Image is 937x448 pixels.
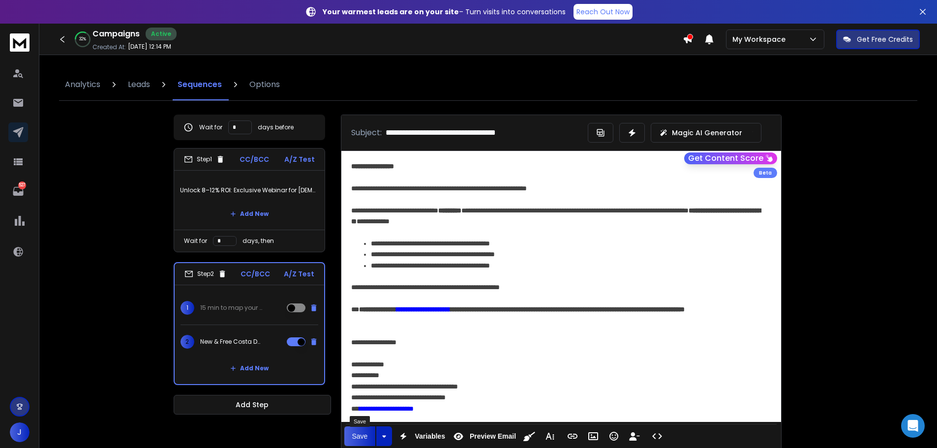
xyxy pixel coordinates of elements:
span: 2 [181,335,194,349]
p: My Workspace [732,34,789,44]
p: – Turn visits into conversations [323,7,566,17]
button: Code View [648,426,666,446]
span: Variables [413,432,447,441]
p: Reach Out Now [576,7,630,17]
strong: Your warmest leads are on your site [323,7,459,17]
p: Created At: [92,43,126,51]
a: 527 [8,181,28,201]
button: Get Content Score [684,152,777,164]
p: days before [258,123,294,131]
button: Insert Image (Ctrl+P) [584,426,603,446]
p: Leads [128,79,150,90]
p: Subject: [351,127,382,139]
div: Save [350,416,370,427]
div: Beta [754,168,777,178]
button: Save [344,426,376,446]
p: 15 min to map your Costa del Sol ROI? [200,304,263,312]
p: CC/BCC [240,154,269,164]
a: Options [243,69,286,100]
p: days, then [242,237,274,245]
button: Clean HTML [520,426,539,446]
p: Get Free Credits [857,34,913,44]
a: Leads [122,69,156,100]
button: Insert Link (Ctrl+K) [563,426,582,446]
li: Step1CC/BCCA/Z TestUnlock 8–12% ROI: Exclusive Webinar for [DEMOGRAPHIC_DATA] Business LeadersAdd... [174,148,325,252]
p: 32 % [79,36,86,42]
button: Preview Email [449,426,518,446]
p: New & Free Costa Del Sol Real Estate market report 2025 [200,338,263,346]
h1: Campaigns [92,28,140,40]
button: Insert Unsubscribe Link [625,426,644,446]
span: 1 [181,301,194,315]
button: Variables [394,426,447,446]
p: Wait for [199,123,222,131]
p: Magic AI Generator [672,128,742,138]
p: Options [249,79,280,90]
button: J [10,422,30,442]
a: Analytics [59,69,106,100]
span: Preview Email [468,432,518,441]
button: Get Free Credits [836,30,920,49]
div: Step 1 [184,155,225,164]
a: Reach Out Now [574,4,633,20]
button: Add New [222,204,276,224]
p: CC/BCC [241,269,270,279]
button: More Text [541,426,559,446]
div: Step 2 [184,269,227,278]
div: Active [146,28,177,40]
button: Emoticons [605,426,623,446]
p: A/Z Test [284,269,314,279]
button: Magic AI Generator [651,123,761,143]
p: Unlock 8–12% ROI: Exclusive Webinar for [DEMOGRAPHIC_DATA] Business Leaders [180,177,319,204]
button: Add New [222,358,276,378]
p: A/Z Test [284,154,315,164]
p: [DATE] 12:14 PM [128,43,171,51]
p: Wait for [184,237,207,245]
div: Open Intercom Messenger [901,414,925,438]
p: Sequences [178,79,222,90]
a: Sequences [172,69,228,100]
p: Analytics [65,79,100,90]
li: Step2CC/BCCA/Z Test115 min to map your Costa del Sol ROI?2New & Free Costa Del Sol Real Estate ma... [174,262,325,385]
img: logo [10,33,30,52]
p: 527 [18,181,26,189]
button: Add Step [174,395,331,415]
